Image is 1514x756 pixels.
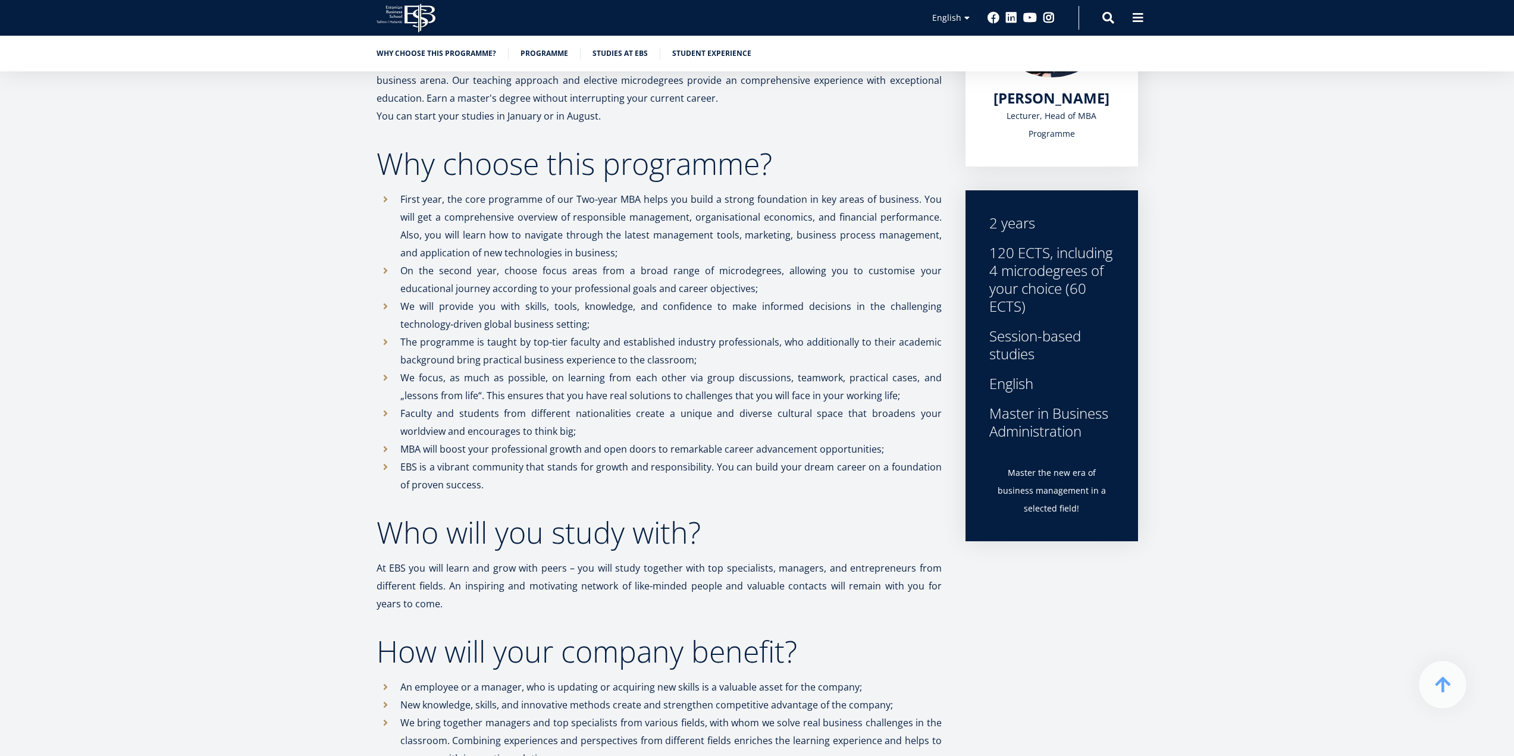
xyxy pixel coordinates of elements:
span: Last Name [283,1,321,11]
li: An employee or a manager, who is updating or acquiring new skills is a valuable asset for the com... [377,678,942,696]
p: MBA will boost your professional growth and open doors to remarkable career advancement opportuni... [400,440,942,458]
a: Programme [521,48,568,59]
h2: Who will you study with? [377,517,942,547]
p: On the second year, choose focus areas from a broad range of microdegrees, allowing you to custom... [400,262,942,297]
li: New knowledge, skills, and innovative methods create and strengthen competitive advantage of the ... [377,696,942,714]
p: Faculty and students from different nationalities create a unique and diverse cultural space that... [400,404,942,440]
a: Instagram [1043,12,1055,24]
div: English [989,375,1114,393]
a: [PERSON_NAME] [993,89,1109,107]
p: EBS is a vibrant community that stands for growth and responsibility. You can build your dream ca... [400,458,942,494]
a: Youtube [1023,12,1037,24]
a: Studies at EBS [593,48,648,59]
span: One-year MBA (in Estonian) [14,165,111,176]
div: Master in Business Administration [989,404,1114,440]
p: You can start your studies in January or in August. [377,107,942,125]
input: Two-year MBA [3,181,11,189]
div: 120 ECTS, including 4 microdegrees of your choice (60 ECTS) [989,244,1114,315]
p: The programme is taught by top-tier faculty and established industry professionals, who additiona... [400,333,942,369]
p: Master the new era of business management in a selected field! [989,464,1114,517]
p: We focus, as much as possible, on learning from each other via group discussions, teamwork, pract... [400,369,942,404]
h2: How will your company benefit? [377,636,942,666]
p: We will provide you with skills, tools, knowledge, and confidence to make informed decisions in t... [400,297,942,333]
p: At EBS you will learn and grow with peers – you will study together with top specialists, manager... [377,559,942,613]
div: Lecturer, Head of MBA Programme [989,107,1114,143]
a: Facebook [988,12,999,24]
p: First year, the core programme of our Two-year MBA helps you build a strong foundation in key are... [400,190,942,262]
h2: Why choose this programme? [377,149,942,178]
input: One-year MBA (in Estonian) [3,166,11,174]
div: Session-based studies [989,327,1114,363]
a: Student experience [672,48,751,59]
a: Linkedin [1005,12,1017,24]
a: Why choose this programme? [377,48,496,59]
span: [PERSON_NAME] [993,88,1109,108]
div: 2 years [989,214,1114,232]
span: Technology Innovation MBA [14,196,114,207]
span: Two-year MBA [14,181,65,192]
input: Technology Innovation MBA [3,197,11,205]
